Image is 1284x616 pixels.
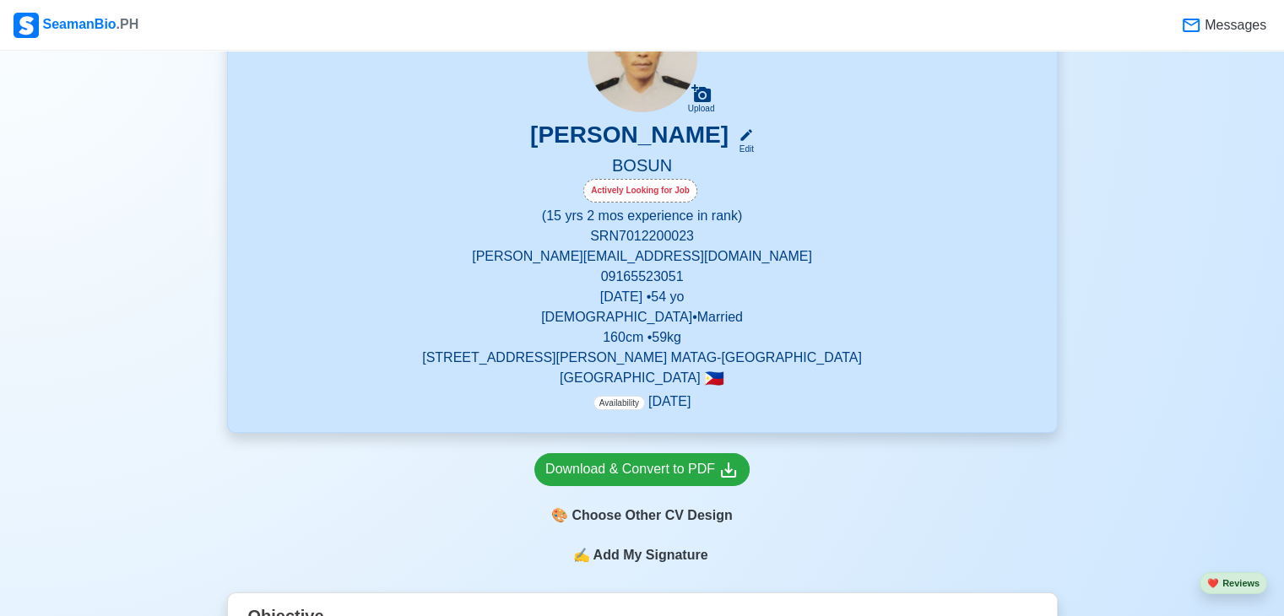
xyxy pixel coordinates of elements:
div: Upload [688,104,715,114]
span: Messages [1201,15,1266,35]
p: SRN 7012200023 [248,226,1037,246]
h5: BOSUN [248,155,1037,179]
span: paint [551,505,568,526]
span: Availability [593,396,645,410]
div: SeamanBio [14,13,138,38]
div: Actively Looking for Job [583,179,697,203]
span: sign [572,545,589,565]
p: [PERSON_NAME][EMAIL_ADDRESS][DOMAIN_NAME] [248,246,1037,267]
span: 🇵🇭 [704,370,724,386]
p: 160 cm • 59 kg [248,327,1037,348]
p: [DEMOGRAPHIC_DATA] • Married [248,307,1037,327]
img: Logo [14,13,39,38]
p: [DATE] [593,392,691,412]
h3: [PERSON_NAME] [530,121,729,155]
div: Download & Convert to PDF [545,459,739,480]
p: [GEOGRAPHIC_DATA] [248,368,1037,388]
span: .PH [116,17,139,31]
div: Choose Other CV Design [534,500,750,532]
span: Add My Signature [589,545,711,565]
p: [DATE] • 54 yo [248,287,1037,307]
p: 09165523051 [248,267,1037,287]
button: heartReviews [1200,572,1267,595]
a: Download & Convert to PDF [534,453,750,486]
p: [STREET_ADDRESS][PERSON_NAME] MATAG-[GEOGRAPHIC_DATA] [248,348,1037,368]
p: (15 yrs 2 mos experience in rank) [248,206,1037,226]
div: Edit [732,143,754,155]
span: heart [1207,578,1219,588]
